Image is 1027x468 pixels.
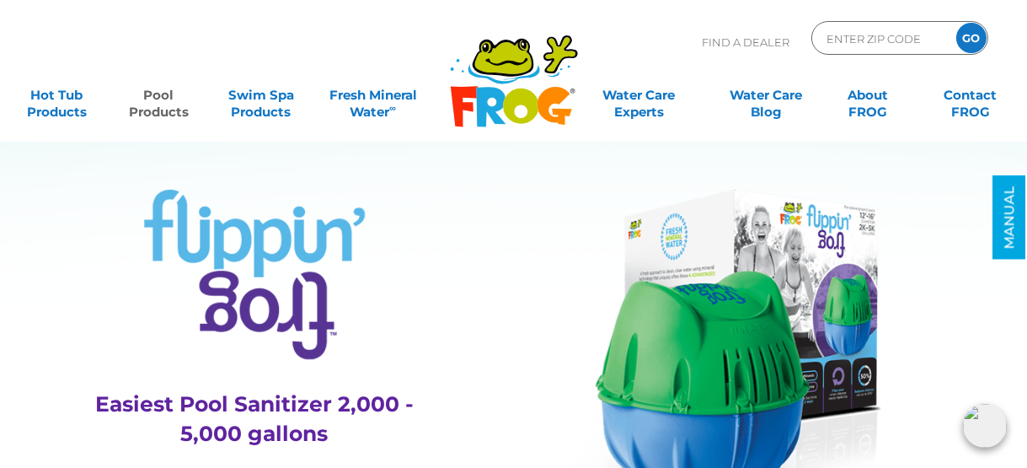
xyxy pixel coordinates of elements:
a: MANUAL [993,176,1026,260]
h3: Easiest Pool Sanitizer 2,000 - 5,000 gallons [72,390,438,449]
a: PoolProducts [119,78,198,112]
input: Zip Code Form [825,26,939,51]
sup: ∞ [389,102,396,114]
p: Find A Dealer [702,21,789,63]
img: Product Logo [144,190,366,360]
input: GO [956,23,987,53]
a: Swim SpaProducts [222,78,301,112]
a: Water CareBlog [726,78,805,112]
a: Water CareExperts [575,78,703,112]
a: ContactFROG [931,78,1010,112]
img: openIcon [963,404,1007,448]
a: Fresh MineralWater∞ [324,78,423,112]
a: Hot TubProducts [17,78,96,112]
a: AboutFROG [828,78,907,112]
